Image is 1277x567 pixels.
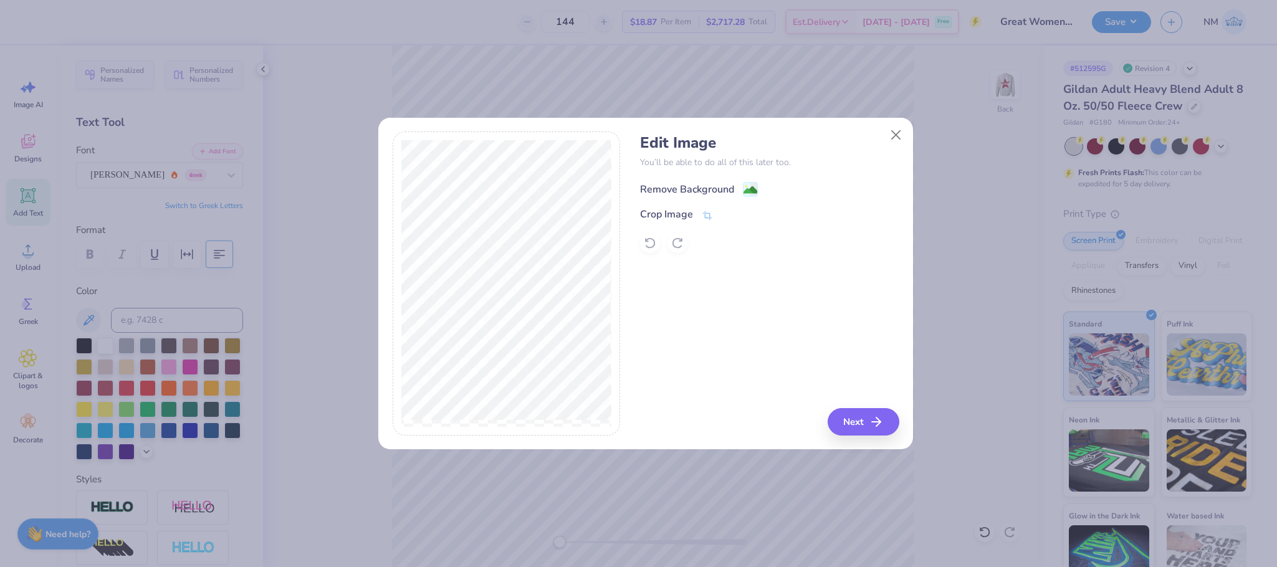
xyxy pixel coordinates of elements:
[640,182,734,197] div: Remove Background
[640,156,899,169] p: You’ll be able to do all of this later too.
[640,207,693,222] div: Crop Image
[884,123,908,146] button: Close
[828,408,899,436] button: Next
[640,134,899,152] h4: Edit Image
